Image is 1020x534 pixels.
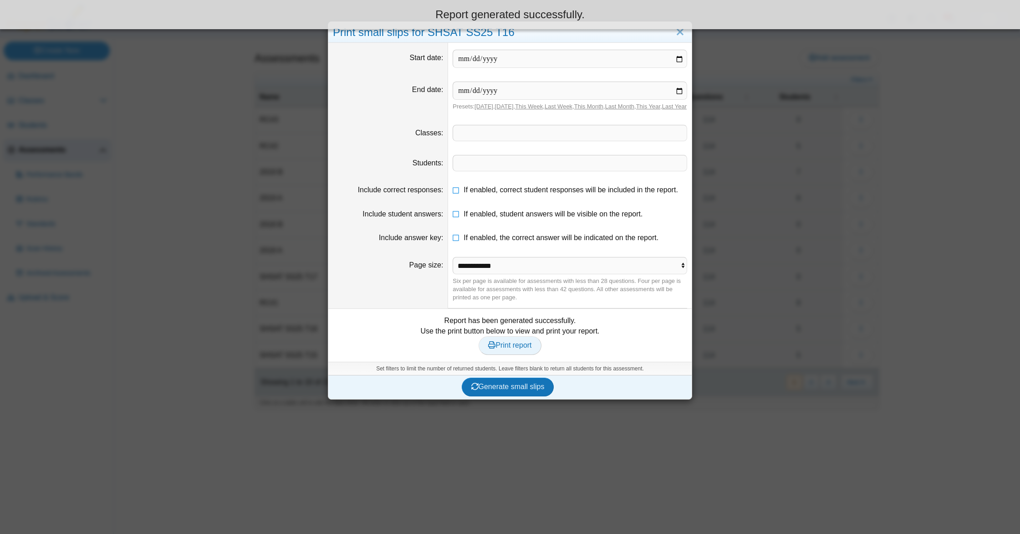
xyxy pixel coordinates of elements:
[515,103,543,110] a: This Week
[488,341,531,349] span: Print report
[7,7,1013,22] div: Report generated successfully.
[409,261,444,269] label: Page size
[464,234,658,241] span: If enabled, the correct answer will be indicated on the report.
[636,103,661,110] a: This Year
[328,22,692,43] div: Print small slips for SHSAT SS25 T16
[474,103,493,110] a: [DATE]
[453,277,687,302] div: Six per page is available for assessments with less than 28 questions. Four per page is available...
[328,362,692,375] div: Set filters to limit the number of returned students. Leave filters blank to return all students ...
[379,234,443,241] label: Include answer key
[673,25,687,40] a: Close
[415,129,443,137] label: Classes
[453,155,687,171] tags: ​
[471,383,545,390] span: Generate small slips
[464,186,678,194] span: If enabled, correct student responses will be included in the report.
[412,86,444,93] label: End date
[479,336,541,354] a: Print report
[453,103,687,111] div: Presets: , , , , , , ,
[495,103,514,110] a: [DATE]
[410,54,444,62] label: Start date
[358,186,444,194] label: Include correct responses
[413,159,444,167] label: Students
[453,125,687,141] tags: ​
[464,210,643,218] span: If enabled, student answers will be visible on the report.
[333,316,687,354] div: Report has been generated successfully. Use the print button below to view and print your report.
[605,103,634,110] a: Last Month
[462,378,554,396] button: Generate small slips
[362,210,443,218] label: Include student answers
[545,103,572,110] a: Last Week
[662,103,687,110] a: Last Year
[574,103,603,110] a: This Month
